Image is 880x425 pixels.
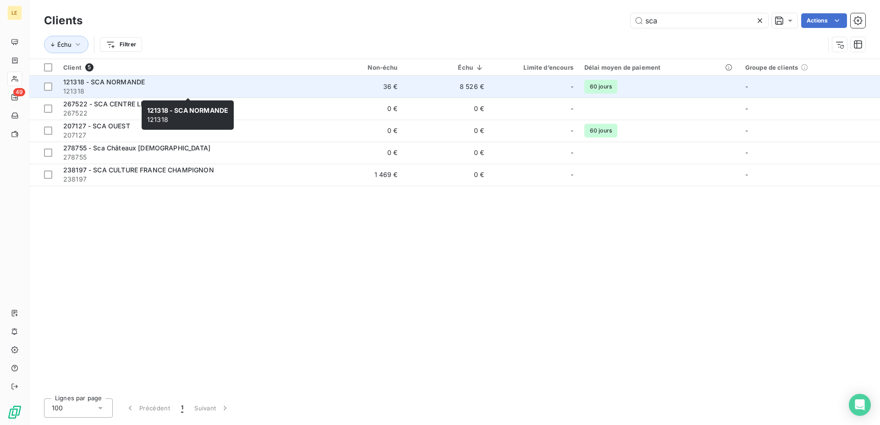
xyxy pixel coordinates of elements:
span: - [745,83,748,90]
td: 0 € [403,120,489,142]
span: - [571,126,573,135]
button: Précédent [120,398,176,418]
span: 121318 - SCA NORMANDE [63,78,145,86]
span: 238197 - SCA CULTURE FRANCE CHAMPIGNON [63,166,214,174]
span: - [571,82,573,91]
td: 0 € [403,98,489,120]
span: 121318 [63,87,311,96]
span: - [745,171,748,178]
td: 0 € [403,164,489,186]
button: Suivant [189,398,235,418]
div: Délai moyen de paiement [584,64,734,71]
span: 207127 - SCA OUEST [63,122,130,130]
button: Échu [44,36,88,53]
span: 60 jours [584,80,617,94]
span: 60 jours [584,124,617,138]
span: 278755 [63,153,311,162]
span: Groupe de clients [745,64,798,71]
span: 267522 [63,109,311,118]
span: - [745,105,748,112]
span: - [571,104,573,113]
span: - [745,149,748,156]
td: 8 526 € [403,76,489,98]
span: 121318 - SCA NORMANDE [147,106,228,114]
div: Non-échu [322,64,397,71]
td: 0 € [403,142,489,164]
td: 0 € [317,98,403,120]
span: 238197 [63,175,311,184]
button: Filtrer [100,37,142,52]
span: Client [63,64,82,71]
span: - [745,127,748,134]
td: 1 469 € [317,164,403,186]
span: 121318 [147,106,228,123]
span: 1 [181,403,183,413]
span: 267522 - SCA CENTRE LECLERC [63,100,165,108]
button: 1 [176,398,189,418]
div: Limite d’encours [495,64,573,71]
span: 5 [85,63,93,72]
span: 49 [13,88,25,96]
button: Actions [801,13,847,28]
img: Logo LeanPay [7,405,22,419]
span: 207127 [63,131,311,140]
span: 278755 - Sca Châteaux [DEMOGRAPHIC_DATA] [63,144,210,152]
input: Rechercher [631,13,768,28]
span: Échu [57,41,71,48]
span: - [571,148,573,157]
td: 36 € [317,76,403,98]
h3: Clients [44,12,82,29]
div: Échu [409,64,484,71]
span: - [571,170,573,179]
td: 0 € [317,120,403,142]
td: 0 € [317,142,403,164]
div: Open Intercom Messenger [849,394,871,416]
div: LE [7,6,22,20]
span: 100 [52,403,63,413]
